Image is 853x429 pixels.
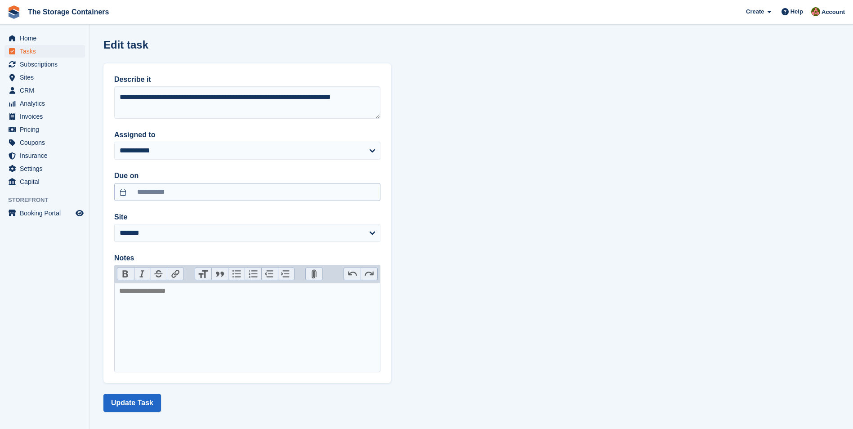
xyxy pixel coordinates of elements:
a: menu [4,175,85,188]
span: Settings [20,162,74,175]
span: Account [822,8,845,17]
h1: Edit task [103,39,148,51]
span: Insurance [20,149,74,162]
a: menu [4,32,85,45]
span: Coupons [20,136,74,149]
span: Storefront [8,196,89,205]
button: Strikethrough [151,268,167,280]
span: Help [790,7,803,16]
label: Assigned to [114,130,380,140]
button: Attach Files [306,268,322,280]
span: Sites [20,71,74,84]
a: Preview store [74,208,85,219]
img: stora-icon-8386f47178a22dfd0bd8f6a31ec36ba5ce8667c1dd55bd0f319d3a0aa187defe.svg [7,5,21,19]
a: menu [4,162,85,175]
button: Update Task [103,394,161,412]
button: Increase Level [278,268,295,280]
a: menu [4,123,85,136]
a: menu [4,136,85,149]
button: Link [167,268,183,280]
label: Notes [114,253,380,264]
button: Numbers [245,268,261,280]
img: Kirsty Simpson [811,7,820,16]
span: Capital [20,175,74,188]
button: Quote [211,268,228,280]
label: Describe it [114,74,380,85]
button: Heading [195,268,212,280]
a: menu [4,58,85,71]
span: Create [746,7,764,16]
label: Due on [114,170,380,181]
label: Site [114,212,380,223]
span: Analytics [20,97,74,110]
button: Redo [361,268,377,280]
button: Bullets [228,268,245,280]
span: Tasks [20,45,74,58]
span: Invoices [20,110,74,123]
a: menu [4,97,85,110]
span: Home [20,32,74,45]
a: The Storage Containers [24,4,112,19]
span: CRM [20,84,74,97]
a: menu [4,45,85,58]
span: Booking Portal [20,207,74,219]
button: Italic [134,268,151,280]
a: menu [4,149,85,162]
a: menu [4,110,85,123]
a: menu [4,207,85,219]
a: menu [4,71,85,84]
button: Bold [117,268,134,280]
a: menu [4,84,85,97]
span: Subscriptions [20,58,74,71]
button: Decrease Level [261,268,278,280]
button: Undo [344,268,361,280]
span: Pricing [20,123,74,136]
